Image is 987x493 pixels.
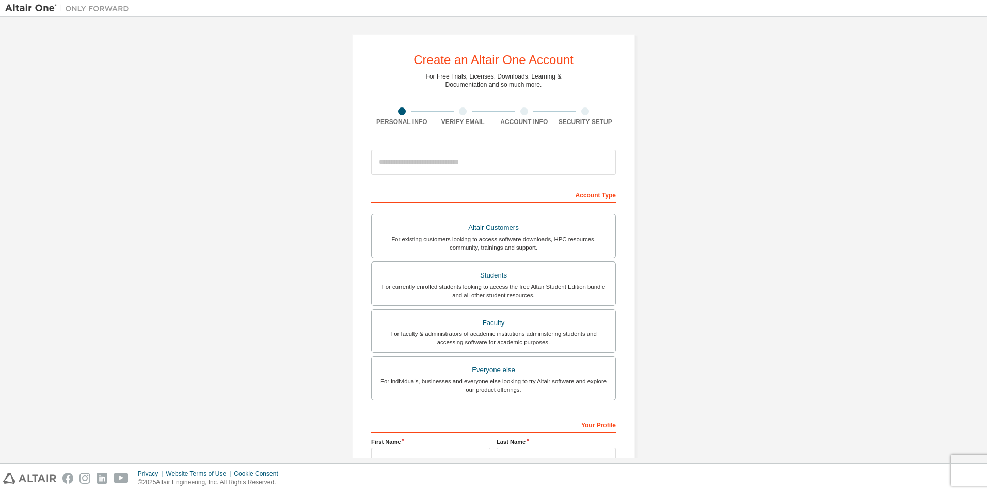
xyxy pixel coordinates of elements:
div: For Free Trials, Licenses, Downloads, Learning & Documentation and so much more. [426,72,562,89]
div: Cookie Consent [234,470,284,478]
label: Last Name [497,438,616,446]
div: Faculty [378,316,609,330]
div: Security Setup [555,118,616,126]
div: Account Type [371,186,616,203]
img: Altair One [5,3,134,13]
img: linkedin.svg [97,473,107,484]
p: © 2025 Altair Engineering, Inc. All Rights Reserved. [138,478,284,487]
div: For individuals, businesses and everyone else looking to try Altair software and explore our prod... [378,377,609,394]
div: Personal Info [371,118,433,126]
label: First Name [371,438,490,446]
img: instagram.svg [79,473,90,484]
div: Altair Customers [378,221,609,235]
div: Privacy [138,470,166,478]
img: altair_logo.svg [3,473,56,484]
img: youtube.svg [114,473,129,484]
div: For faculty & administrators of academic institutions administering students and accessing softwa... [378,330,609,346]
img: facebook.svg [62,473,73,484]
div: Create an Altair One Account [413,54,574,66]
div: Everyone else [378,363,609,377]
div: Account Info [494,118,555,126]
div: For existing customers looking to access software downloads, HPC resources, community, trainings ... [378,235,609,252]
div: Verify Email [433,118,494,126]
div: For currently enrolled students looking to access the free Altair Student Edition bundle and all ... [378,283,609,299]
div: Your Profile [371,416,616,433]
div: Students [378,268,609,283]
div: Website Terms of Use [166,470,234,478]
